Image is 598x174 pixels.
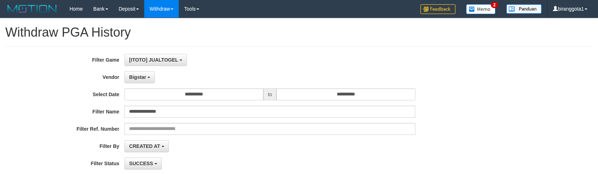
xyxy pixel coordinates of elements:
[5,25,593,39] h1: Withdraw PGA History
[129,143,160,149] span: CREATED AT
[124,54,187,66] button: [ITOTO] JUALTOGEL
[263,88,277,100] span: to
[420,4,456,14] img: Feedback.jpg
[491,2,498,8] span: 2
[129,161,153,166] span: SUCCESS
[466,4,496,14] img: Button%20Memo.svg
[506,4,542,14] img: panduan.png
[5,4,59,14] img: MOTION_logo.png
[129,57,178,63] span: [ITOTO] JUALTOGEL
[124,157,162,169] button: SUCCESS
[129,74,146,80] span: Bigstar
[124,140,169,152] button: CREATED AT
[124,71,155,83] button: Bigstar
